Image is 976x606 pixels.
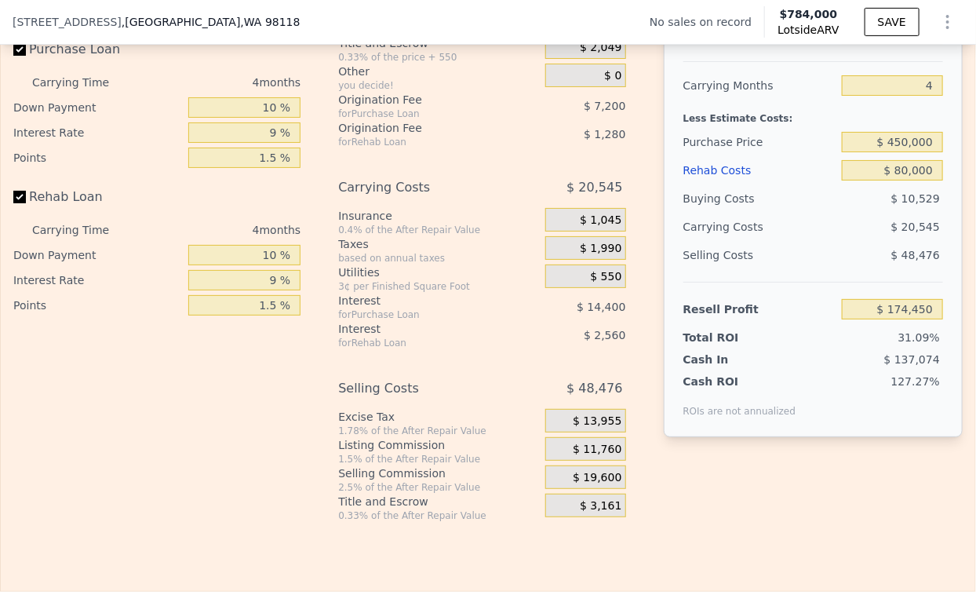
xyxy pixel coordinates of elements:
div: Down Payment [13,95,182,120]
span: 127.27% [891,375,940,388]
div: for Rehab Loan [338,136,507,148]
div: Selling Costs [338,374,507,403]
span: [STREET_ADDRESS] [13,14,122,30]
span: , [GEOGRAPHIC_DATA] [122,14,300,30]
div: Interest Rate [13,268,182,293]
div: based on annual taxes [338,252,539,265]
div: No sales on record [650,14,764,30]
div: Interest [338,293,507,308]
label: Rehab Loan [13,183,182,211]
span: $784,000 [780,8,838,20]
span: $ 137,074 [884,353,940,366]
span: $ 13,955 [573,414,621,429]
div: Carrying Time [32,70,130,95]
span: $ 11,760 [573,443,621,457]
span: $ 7,200 [584,100,625,112]
span: $ 19,600 [573,471,621,485]
span: Lotside ARV [778,22,839,38]
div: for Purchase Loan [338,108,507,120]
div: 2.5% of the After Repair Value [338,481,539,494]
div: you decide! [338,79,539,92]
span: $ 14,400 [577,301,625,313]
div: Points [13,145,182,170]
button: SAVE [865,8,920,36]
div: Total ROI [683,330,778,345]
div: 3¢ per Finished Square Foot [338,280,539,293]
div: Carrying Time [32,217,130,243]
input: Purchase Loan [13,43,26,56]
div: Insurance [338,208,539,224]
span: $ 20,545 [891,221,940,233]
span: 31.09% [898,331,940,344]
span: $ 1,990 [580,242,621,256]
div: Carrying Costs [683,213,778,241]
div: Taxes [338,236,539,252]
div: Carrying Months [683,71,836,100]
span: $ 550 [591,270,622,284]
div: Utilities [338,265,539,280]
div: Buying Costs [683,184,836,213]
span: $ 48,476 [566,374,622,403]
div: 4 months [137,70,300,95]
div: Carrying Costs [338,173,507,202]
div: Purchase Price [683,128,836,156]
div: Other [338,64,539,79]
div: Excise Tax [338,409,539,425]
div: Less Estimate Costs: [683,100,943,128]
div: Listing Commission [338,437,539,453]
label: Purchase Loan [13,35,182,64]
input: Rehab Loan [13,191,26,203]
div: 1.5% of the After Repair Value [338,453,539,465]
div: Points [13,293,182,318]
div: Cash ROI [683,374,796,389]
div: 1.78% of the After Repair Value [338,425,539,437]
span: $ 2,049 [580,41,621,55]
div: Origination Fee [338,92,507,108]
div: Origination Fee [338,120,507,136]
div: Cash In [683,352,778,367]
div: 0.33% of the price + 550 [338,51,539,64]
div: for Purchase Loan [338,308,507,321]
span: $ 10,529 [891,192,940,205]
span: $ 0 [604,69,621,83]
div: Resell Profit [683,295,836,323]
span: $ 48,476 [891,249,940,261]
span: $ 2,560 [584,329,625,341]
div: 4 months [137,217,300,243]
span: , WA 98118 [240,16,300,28]
div: Selling Costs [683,241,836,269]
div: Title and Escrow [338,494,539,509]
span: $ 1,280 [584,128,625,141]
div: Rehab Costs [683,156,836,184]
span: $ 1,045 [580,214,621,228]
div: Interest Rate [13,120,182,145]
span: $ 3,161 [580,499,621,513]
div: Interest [338,321,507,337]
div: Selling Commission [338,465,539,481]
div: for Rehab Loan [338,337,507,349]
button: Show Options [932,6,963,38]
span: $ 20,545 [566,173,622,202]
div: 0.33% of the After Repair Value [338,509,539,522]
div: 0.4% of the After Repair Value [338,224,539,236]
div: Down Payment [13,243,182,268]
div: ROIs are not annualized [683,389,796,418]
